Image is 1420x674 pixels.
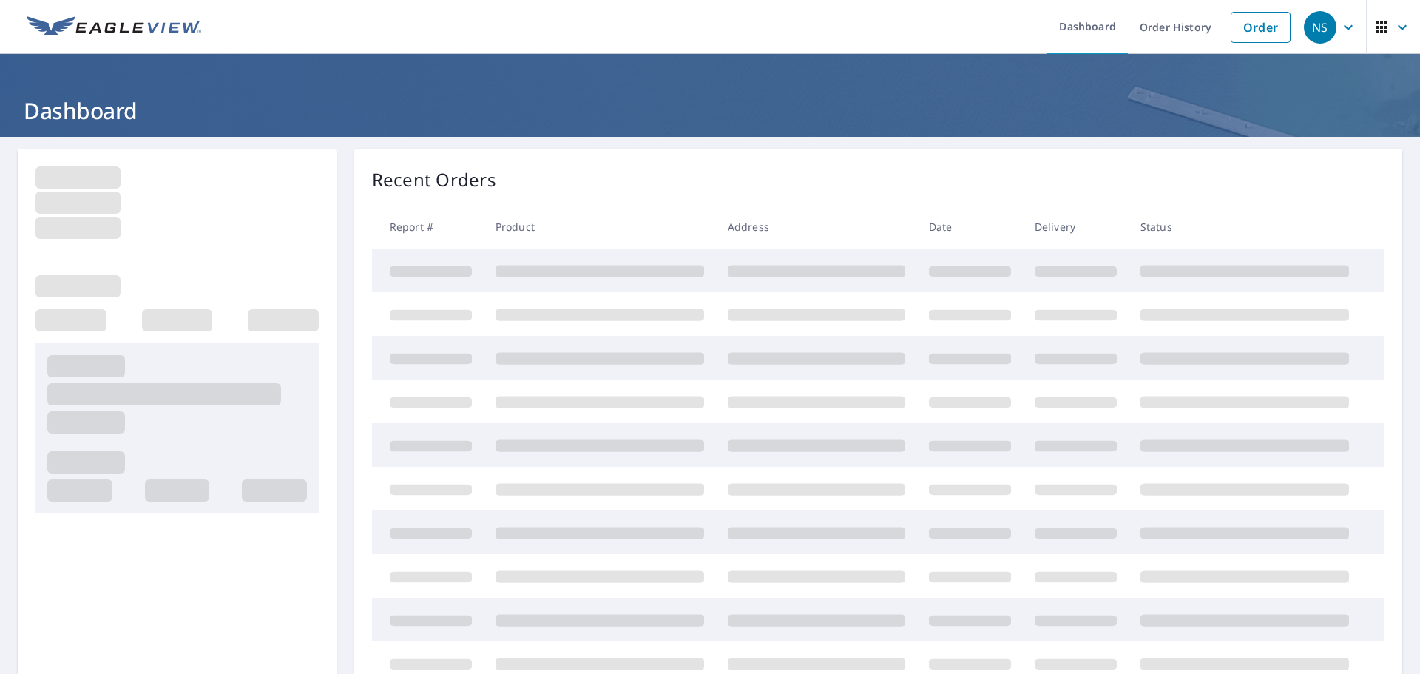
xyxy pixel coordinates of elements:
[1129,205,1361,249] th: Status
[372,166,496,193] p: Recent Orders
[917,205,1023,249] th: Date
[716,205,917,249] th: Address
[27,16,201,38] img: EV Logo
[1231,12,1291,43] a: Order
[1023,205,1129,249] th: Delivery
[1304,11,1336,44] div: NS
[484,205,716,249] th: Product
[18,95,1402,126] h1: Dashboard
[372,205,484,249] th: Report #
